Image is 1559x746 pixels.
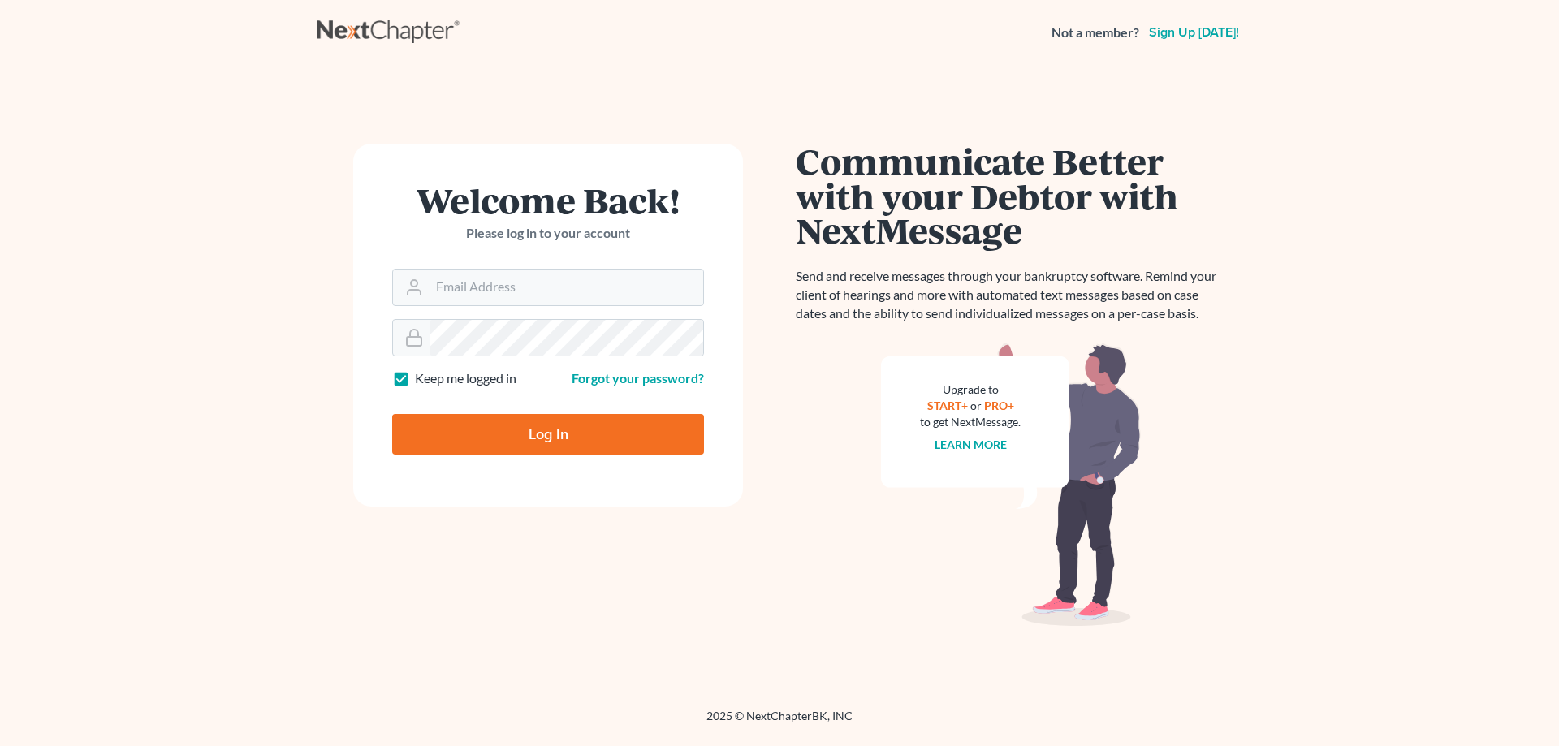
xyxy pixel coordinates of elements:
[430,270,703,305] input: Email Address
[392,224,704,243] p: Please log in to your account
[796,144,1226,248] h1: Communicate Better with your Debtor with NextMessage
[920,414,1021,430] div: to get NextMessage.
[927,399,968,412] a: START+
[920,382,1021,398] div: Upgrade to
[796,267,1226,323] p: Send and receive messages through your bankruptcy software. Remind your client of hearings and mo...
[392,414,704,455] input: Log In
[572,370,704,386] a: Forgot your password?
[984,399,1014,412] a: PRO+
[1146,26,1242,39] a: Sign up [DATE]!
[317,708,1242,737] div: 2025 © NextChapterBK, INC
[970,399,982,412] span: or
[392,183,704,218] h1: Welcome Back!
[935,438,1007,451] a: Learn more
[881,343,1141,627] img: nextmessage_bg-59042aed3d76b12b5cd301f8e5b87938c9018125f34e5fa2b7a6b67550977c72.svg
[1052,24,1139,42] strong: Not a member?
[415,369,516,388] label: Keep me logged in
